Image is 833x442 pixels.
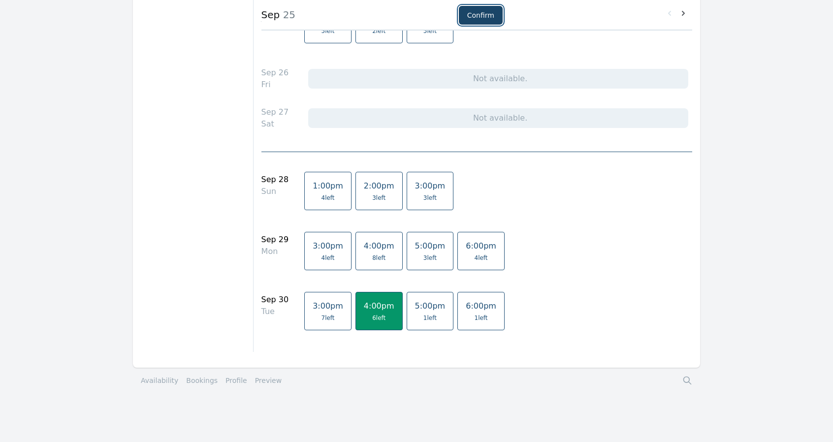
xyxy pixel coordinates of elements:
a: Preview [255,377,282,384]
span: 1 left [475,314,488,322]
div: Mon [261,246,289,257]
div: Not available. [308,69,688,89]
span: 5 left [321,27,334,35]
span: 5 left [423,27,437,35]
div: Sun [261,186,289,197]
span: 3:00pm [313,241,343,251]
span: 5:00pm [415,301,446,311]
div: Tue [261,306,289,317]
span: 3 left [423,194,437,202]
span: 4:00pm [364,241,394,251]
div: Fri [261,79,289,91]
span: 6 left [372,314,385,322]
div: Sep 27 [261,106,289,118]
span: 3 left [372,194,385,202]
div: Sep 26 [261,67,289,79]
div: Sat [261,118,289,130]
span: 5:00pm [415,241,446,251]
span: 1:00pm [313,181,343,190]
span: 4 left [321,254,334,262]
span: 6:00pm [466,241,496,251]
span: 2:00pm [364,181,394,190]
span: 6:00pm [466,301,496,311]
a: Bookings [186,376,218,385]
div: Sep 29 [261,234,289,246]
span: 25 [280,9,295,21]
span: 3:00pm [313,301,343,311]
span: 4 left [475,254,488,262]
span: 4:00pm [364,301,394,311]
span: 3 left [423,254,437,262]
strong: Sep [261,9,280,21]
button: Confirm [459,6,503,25]
a: Profile [225,376,247,385]
div: Sep 28 [261,174,289,186]
div: Sep 30 [261,294,289,306]
span: 2 left [372,27,385,35]
div: Not available. [308,108,688,128]
span: 7 left [321,314,334,322]
span: 8 left [372,254,385,262]
a: Availability [141,376,178,385]
span: 3:00pm [415,181,446,190]
span: 4 left [321,194,334,202]
span: 1 left [423,314,437,322]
